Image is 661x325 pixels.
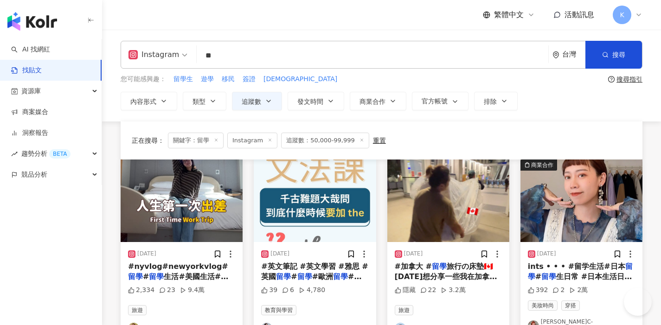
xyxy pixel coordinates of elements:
div: 2 [552,286,565,295]
span: environment [552,51,559,58]
mark: 留學 [541,272,556,281]
span: #英文筆記 #英文學習 #雅思 #英國 [261,262,368,281]
button: 類型 [183,92,226,110]
span: 活動訊息 [565,10,594,19]
div: 2萬 [569,286,588,295]
span: 您可能感興趣： [121,75,166,84]
span: 繁體中文 [494,10,524,20]
div: [DATE] [404,250,423,258]
span: rise [11,151,18,157]
span: 留學生 [173,75,193,84]
div: 隱藏 [395,286,416,295]
span: 趨勢分析 [21,143,71,164]
button: 搜尋 [585,41,642,69]
div: 2,334 [128,286,154,295]
div: 39 [261,286,277,295]
span: 商業合作 [359,98,385,105]
div: 23 [159,286,175,295]
img: post-image [520,159,642,242]
span: 正在搜尋 ： [132,137,164,144]
div: [DATE] [137,250,156,258]
mark: 留學 [276,272,291,281]
span: 關鍵字：留學 [168,133,224,148]
div: 台灣 [562,51,585,58]
button: [DEMOGRAPHIC_DATA] [263,74,338,84]
span: 遊學 [201,75,214,84]
div: 392 [528,286,548,295]
button: 追蹤數 [232,92,282,110]
mark: 留學 [149,272,164,281]
span: 簽證 [243,75,256,84]
span: ints • • • #留学生活#日本 [528,262,625,271]
span: [DEMOGRAPHIC_DATA] [263,75,337,84]
span: K [620,10,624,20]
span: 穿搭 [561,300,580,311]
span: 追蹤數 [242,98,261,105]
button: 留學生 [173,74,193,84]
mark: 留學 [528,262,633,281]
button: 排除 [474,92,518,110]
div: 4,780 [299,286,325,295]
mark: 留學 [333,272,348,281]
button: 商業合作 [350,92,406,110]
span: # [143,272,149,281]
span: 發文時間 [297,98,323,105]
a: 找貼文 [11,66,42,75]
div: 商業合作 [531,160,553,170]
img: logo [7,12,57,31]
span: 生活#美國生活#紐約生活#re [128,272,228,291]
button: 簽證 [242,74,256,84]
span: 內容形式 [130,98,156,105]
span: 旅行の床墊🇨🇦 [DATE]想分享一些我在加拿大的日常 出國後才開始覺得 [395,262,497,292]
button: 官方帳號 [412,92,468,110]
span: 移民 [222,75,235,84]
a: 商案媒合 [11,108,48,117]
span: #nyvlog#newyorkvlog# [128,262,228,271]
button: 商業合作 [520,159,642,242]
button: 移民 [221,74,235,84]
div: 3.2萬 [441,286,465,295]
div: [DATE] [537,250,556,258]
span: 旅遊 [128,305,147,315]
span: 美妝時尚 [528,300,558,311]
div: [DATE] [270,250,289,258]
span: 競品分析 [21,164,47,185]
div: 搜尋指引 [616,76,642,83]
div: 重置 [373,137,386,144]
span: 生日常 #日本生活日常#日本生 [528,272,632,291]
span: #加拿大 # [395,262,432,271]
img: post-image [254,159,376,242]
span: 教育與學習 [261,305,296,315]
span: 類型 [193,98,205,105]
mark: 留學 [432,262,447,271]
span: 資源庫 [21,81,41,102]
span: # [291,272,297,281]
div: BETA [49,149,71,159]
span: # [535,272,541,281]
span: 搜尋 [612,51,625,58]
div: 9.4萬 [180,286,205,295]
span: Instagram [227,133,277,148]
div: 6 [282,286,294,295]
span: 旅遊 [395,305,413,315]
button: 發文時間 [288,92,344,110]
span: 追蹤數：50,000-99,999 [281,133,369,148]
span: 排除 [484,98,497,105]
span: #歐洲 [312,272,333,281]
mark: 留學 [128,272,143,281]
img: post-image [121,159,243,242]
span: question-circle [608,76,615,83]
a: 洞察報告 [11,128,48,138]
iframe: Help Scout Beacon - Open [624,288,652,316]
span: 官方帳號 [422,97,448,105]
img: post-image [387,159,509,242]
a: searchAI 找網紅 [11,45,50,54]
mark: 留學 [297,272,312,281]
div: Instagram [128,47,179,62]
button: 遊學 [200,74,214,84]
button: 內容形式 [121,92,177,110]
div: 22 [420,286,436,295]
